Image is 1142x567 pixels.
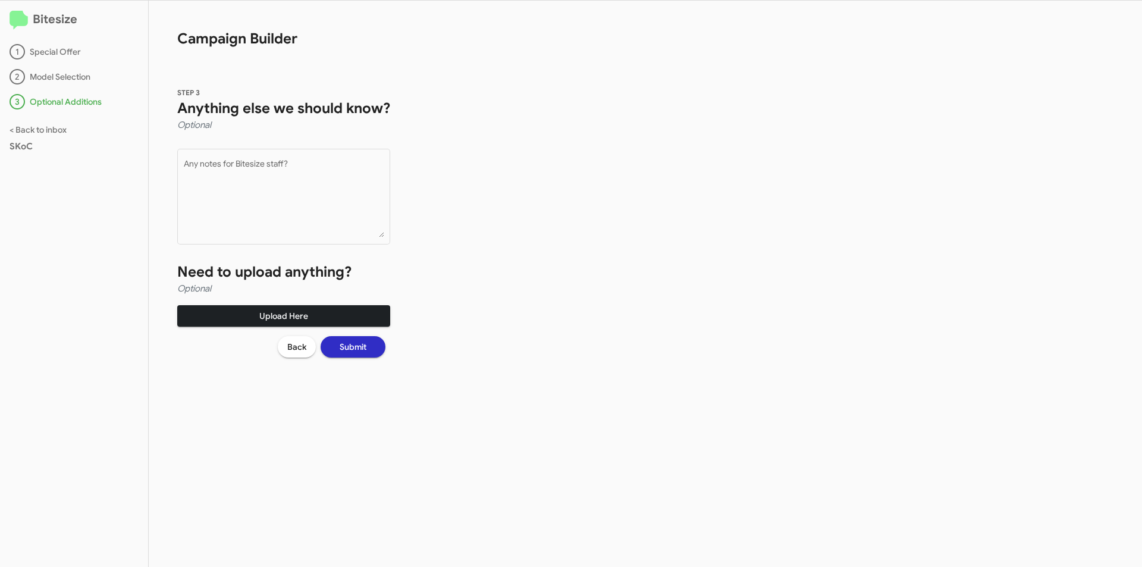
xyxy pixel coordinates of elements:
[10,10,139,30] h2: Bitesize
[10,94,139,109] div: Optional Additions
[10,44,25,59] div: 1
[278,336,316,358] button: Back
[10,11,28,30] img: logo-minimal.svg
[10,94,25,109] div: 3
[321,336,385,358] button: Submit
[177,99,390,118] h1: Anything else we should know?
[177,281,390,296] h4: Optional
[340,336,366,358] span: Submit
[187,305,381,327] span: Upload Here
[177,262,390,281] h1: Need to upload anything?
[149,1,419,48] h1: Campaign Builder
[10,69,25,84] div: 2
[177,88,200,97] span: STEP 3
[10,44,139,59] div: Special Offer
[177,305,390,327] button: Upload Here
[10,124,67,135] a: < Back to inbox
[10,140,139,152] div: SKoC
[177,118,390,132] h4: Optional
[10,69,139,84] div: Model Selection
[287,336,306,358] span: Back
